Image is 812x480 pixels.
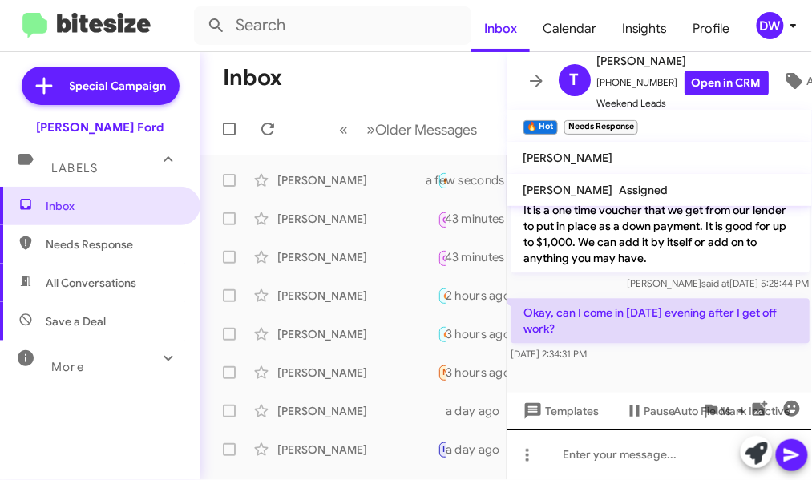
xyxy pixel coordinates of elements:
div: [PERSON_NAME] [277,288,438,304]
span: All Conversations [46,275,136,291]
span: T [570,67,580,93]
span: Important [443,444,485,454]
span: said at [701,277,729,289]
button: Auto Fields [661,397,764,426]
a: Insights [609,6,681,52]
div: Ok no worries, I will get you on the schedule now [438,325,446,343]
small: 🔥 Hot [523,120,558,135]
a: Special Campaign [22,67,180,105]
span: Templates [520,397,600,426]
span: 🔥 Hot [443,329,471,339]
div: [PERSON_NAME] [277,249,438,265]
span: Call Them [443,253,485,264]
small: Needs Response [564,120,638,135]
div: Okay, can I come in [DATE] evening after I get off work? [438,171,446,189]
a: Open in CRM [685,71,769,95]
div: a day ago [446,403,513,419]
span: [PHONE_NUMBER] [597,71,769,95]
span: [PERSON_NAME] [DATE] 5:28:44 PM [627,277,809,289]
button: Pause [612,397,689,426]
span: More [51,360,84,374]
span: Needs Response [443,367,511,377]
div: [PERSON_NAME] Ford [37,119,164,135]
span: [DATE] 2:34:31 PM [511,348,587,360]
div: 3 hours ago [446,365,523,381]
button: Templates [507,397,612,426]
span: « [340,119,349,139]
span: Assigned [620,183,669,197]
span: Older Messages [376,121,478,139]
p: It is a one time voucher that we get from our lender to put in place as a down payment. It is goo... [511,196,810,272]
span: Call Them [443,215,485,225]
div: a day ago [446,442,513,458]
div: 43 minutes ago [446,211,542,227]
span: [PERSON_NAME] [597,51,769,71]
button: DW [743,12,794,39]
div: I changed my mind. Sorry for the inconvenience. [438,363,446,381]
div: Ok [438,286,446,305]
a: Profile [681,6,743,52]
span: Weekend Leads [597,95,769,111]
p: Okay, can I come in [DATE] evening after I get off work? [511,298,810,343]
div: 3 hours ago [446,326,523,342]
div: 2 hours ago [446,288,523,304]
span: [PERSON_NAME] [523,151,613,165]
div: Inbound Call [438,208,446,228]
div: 43 minutes ago [446,249,542,265]
input: Search [194,6,471,45]
div: You would have to bring it in. What day and time works best for you ? [438,440,446,458]
div: Inbound Call [438,247,446,267]
div: [PERSON_NAME] [277,403,438,419]
div: a few seconds ago [446,172,542,188]
button: Previous [330,113,358,146]
a: Calendar [530,6,609,52]
h1: Inbox [223,65,282,91]
span: Needs Response [46,236,182,252]
div: [PERSON_NAME] [277,442,438,458]
span: 🔥 Hot [443,290,471,301]
nav: Page navigation example [331,113,487,146]
button: Next [358,113,487,146]
span: Labels [51,161,98,175]
span: Auto Fields [674,397,751,426]
span: » [367,119,376,139]
a: Inbox [471,6,530,52]
div: DW [757,12,784,39]
span: [PERSON_NAME] [523,183,613,197]
span: Special Campaign [70,78,167,94]
div: [PERSON_NAME] [277,211,438,227]
div: [PERSON_NAME] [277,326,438,342]
span: Save a Deal [46,313,106,329]
div: Are you able to stop by to see what we can offer you ? [438,403,446,419]
span: Inbox [46,198,182,214]
div: [PERSON_NAME] [277,172,438,188]
div: [PERSON_NAME] [277,365,438,381]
